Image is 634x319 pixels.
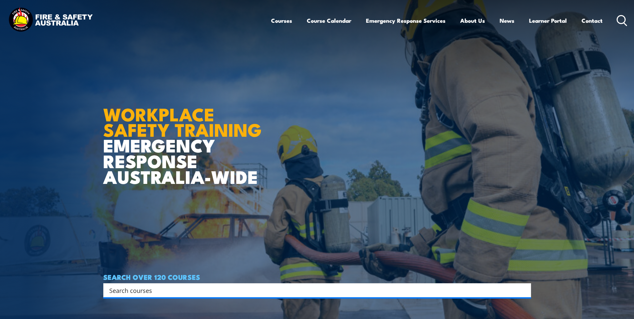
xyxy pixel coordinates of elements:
a: Contact [582,12,603,29]
a: News [500,12,514,29]
input: Search input [109,285,516,295]
a: About Us [460,12,485,29]
h1: EMERGENCY RESPONSE AUSTRALIA-WIDE [103,89,267,184]
button: Search magnifier button [519,286,529,295]
strong: WORKPLACE SAFETY TRAINING [103,100,262,143]
a: Courses [271,12,292,29]
h4: SEARCH OVER 120 COURSES [103,273,531,281]
a: Course Calendar [307,12,351,29]
a: Emergency Response Services [366,12,446,29]
form: Search form [111,286,518,295]
a: Learner Portal [529,12,567,29]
